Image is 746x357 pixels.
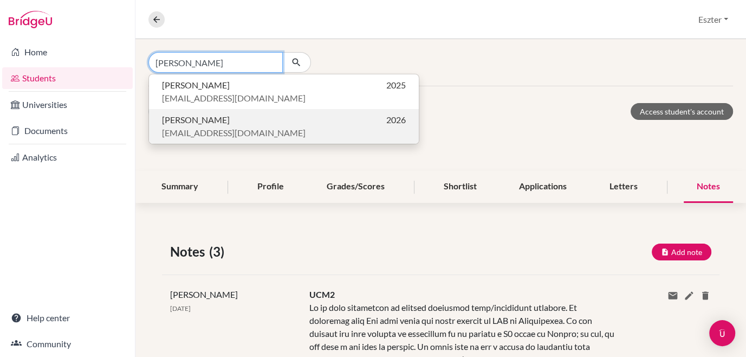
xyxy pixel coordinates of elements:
[148,171,211,203] div: Summary
[162,79,230,92] span: [PERSON_NAME]
[314,171,398,203] div: Grades/Scores
[2,333,133,355] a: Community
[652,244,711,260] button: Add note
[209,242,229,262] span: (3)
[9,11,52,28] img: Bridge-U
[2,67,133,89] a: Students
[149,74,419,109] button: [PERSON_NAME]2025[EMAIL_ADDRESS][DOMAIN_NAME]
[309,289,335,299] span: UCM2
[386,79,406,92] span: 2025
[149,109,419,144] button: [PERSON_NAME]2026[EMAIL_ADDRESS][DOMAIN_NAME]
[596,171,651,203] div: Letters
[162,92,306,105] span: [EMAIL_ADDRESS][DOMAIN_NAME]
[709,320,735,346] div: Open Intercom Messenger
[386,113,406,126] span: 2026
[2,41,133,63] a: Home
[148,52,283,73] input: Find student by name...
[2,120,133,142] a: Documents
[631,103,733,120] a: Access student's account
[506,171,580,203] div: Applications
[431,171,490,203] div: Shortlist
[693,9,733,30] button: Eszter
[170,304,191,313] span: [DATE]
[170,242,209,262] span: Notes
[2,146,133,168] a: Analytics
[170,289,238,299] span: [PERSON_NAME]
[2,307,133,329] a: Help center
[684,171,733,203] div: Notes
[162,126,306,139] span: [EMAIL_ADDRESS][DOMAIN_NAME]
[244,171,297,203] div: Profile
[162,113,230,126] span: [PERSON_NAME]
[2,94,133,116] a: Universities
